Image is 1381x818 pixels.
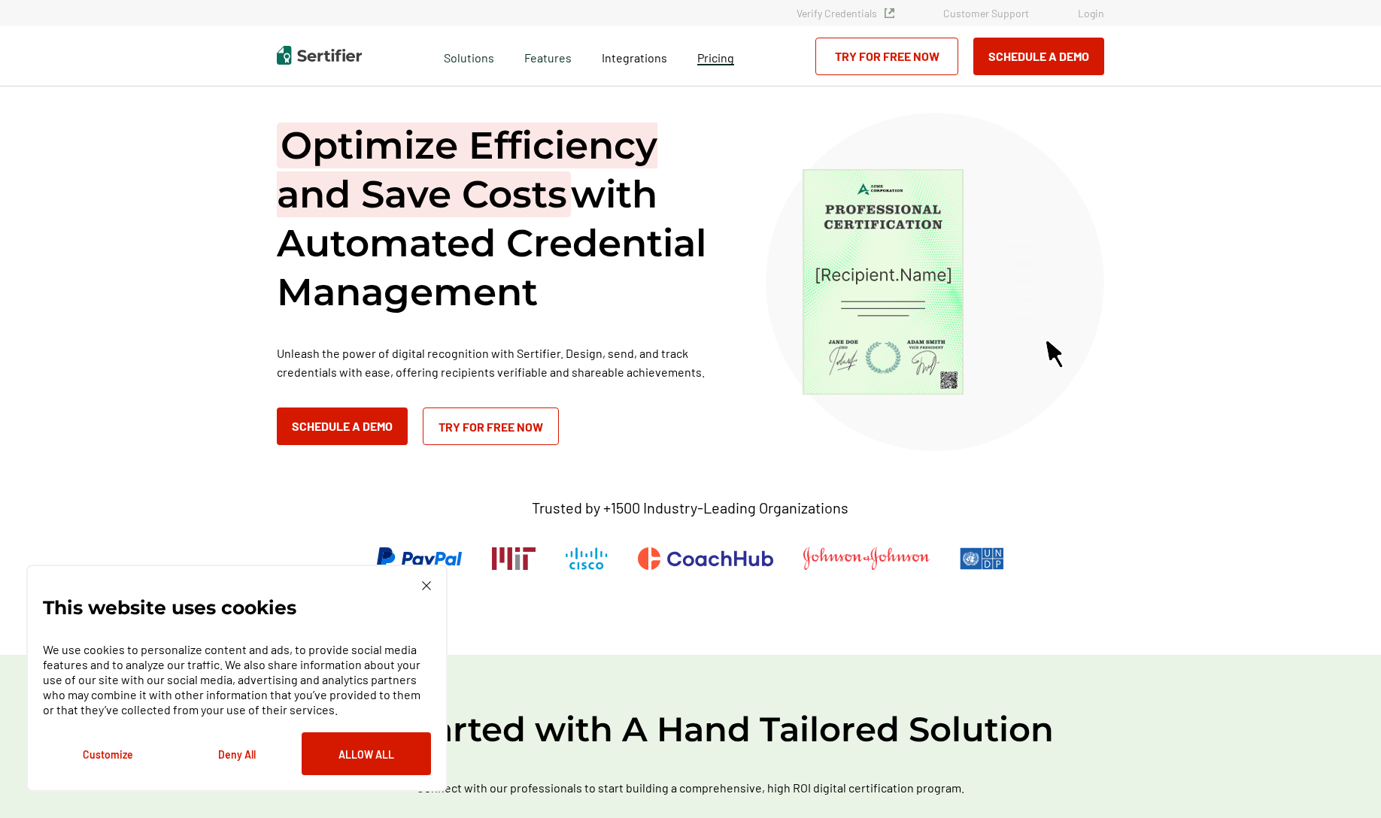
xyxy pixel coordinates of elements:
[172,732,302,775] button: Deny All
[375,778,1006,797] p: Connect with our professionals to start building a comprehensive, high ROI digital certification ...
[1016,315,1029,320] g: Text
[602,47,667,65] a: Integrations
[885,8,894,18] img: Verified
[943,7,1029,20] a: Customer Support
[43,642,431,717] p: We use cookies to personalize content and ads, to provide social media features and to analyze ou...
[444,47,494,65] span: Solutions
[602,50,667,65] span: Integrations
[697,47,734,65] a: Pricing
[277,344,728,381] p: Unleash the power of digital recognition with Sertifier. Design, send, and track credentials with...
[277,121,728,317] h1: with Automated Credential Management
[815,38,958,75] a: Try for Free Now
[302,732,431,775] button: Allow All
[1016,280,1030,286] g: Logo
[277,46,362,65] img: Sertifier | Digital Credentialing Platform
[797,7,894,20] a: Verify Credentials
[43,732,172,775] button: Customize
[532,498,848,517] p: Trusted by +1500 Industry-Leading Organizations
[973,38,1104,75] button: Schedule a Demo
[960,547,1004,570] img: UNDP
[1009,244,1037,250] g: Template
[422,581,431,590] img: Cookie Popup Close
[377,547,462,570] img: PayPal
[492,547,536,570] img: Massachusetts Institute of Technology
[43,600,296,615] p: This website uses cookies
[524,47,572,65] span: Features
[423,407,559,445] a: Try for Free Now
[566,547,608,570] img: Cisco
[697,50,734,65] span: Pricing
[1306,746,1381,818] iframe: Chat Widget
[638,547,773,570] img: CoachHub
[277,123,657,217] span: Optimize Efficiency and Save Costs
[1078,7,1104,20] a: Login
[239,707,1142,751] h2: Get Started with A Hand Tailored Solution
[803,547,930,570] img: Johnson & Johnson
[277,407,408,445] button: Schedule a Demo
